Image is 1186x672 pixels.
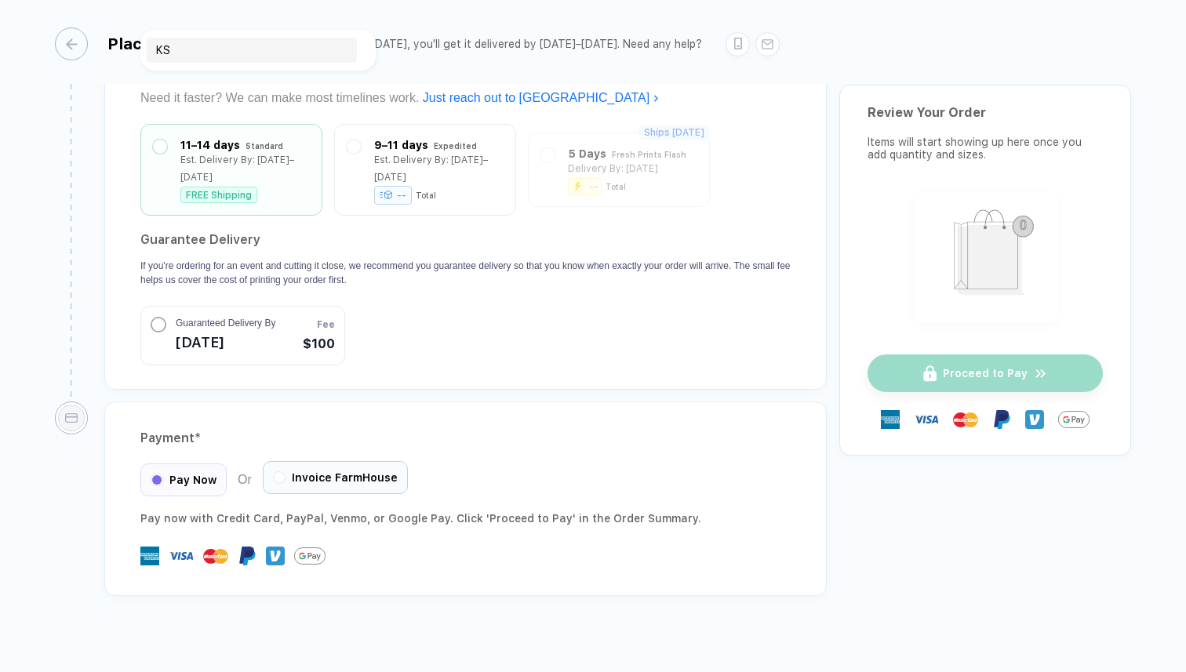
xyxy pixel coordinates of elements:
img: Venmo [1025,410,1044,429]
img: shopping_bag.png [921,199,1050,313]
span: Pay Now [169,474,216,486]
div: Place an Order [107,35,224,53]
img: GPay [294,540,326,572]
div: Expedited [434,137,477,154]
div: 9–11 days [374,136,428,154]
img: Venmo [266,547,285,565]
img: visa [914,407,939,432]
img: Paypal [238,547,256,565]
span: Fee [317,318,335,332]
img: master-card [203,543,228,568]
div: Est. Delivery By: [DATE]–[DATE] [180,151,310,186]
img: Paypal [992,410,1011,429]
div: Total [416,191,436,200]
div: Pay now with Credit Card, PayPal , Venmo , or Google Pay. Click 'Proceed to Pay' in the Order Sum... [140,509,791,528]
img: express [881,410,900,429]
button: Guaranteed Delivery By[DATE]Fee$100 [140,306,345,365]
div: 11–14 days [180,136,240,154]
div: KS [147,38,357,63]
div: Est. Delivery By: [DATE]–[DATE] [374,151,504,186]
div: -- [374,186,412,205]
a: Just reach out to [GEOGRAPHIC_DATA] [423,91,660,104]
div: 11–14 days StandardEst. Delivery By: [DATE]–[DATE]FREE Shipping [153,136,310,203]
span: Guaranteed Delivery By [176,316,275,330]
div: FREE Shipping [180,187,257,203]
span: Invoice FarmHouse [292,471,398,484]
p: If you're ordering for an event and cutting it close, we recommend you guarantee delivery so that... [140,259,791,287]
h2: Guarantee Delivery [140,227,791,252]
img: GPay [1058,404,1090,435]
span: $100 [303,335,335,354]
div: Review Your Order [868,105,1103,120]
img: visa [169,543,194,568]
span: [DATE] [176,330,275,355]
div: Payment [140,426,791,451]
div: Items will start showing up here once you add quantity and sizes. [868,136,1103,161]
div: Need it faster? We can make most timelines work. [140,85,791,111]
div: Invoice FarmHouse [263,461,408,494]
div: Standard [246,137,283,154]
div: KS [156,42,347,59]
div: Pay Now [140,463,227,496]
img: master-card [953,407,978,432]
div: Or [140,463,408,496]
img: express [140,547,159,565]
div: Hey! If you order [DATE], you'll get it delivered by [DATE]–[DATE]. Need any help? [281,38,702,51]
div: 9–11 days ExpeditedEst. Delivery By: [DATE]–[DATE]--Total [347,136,504,203]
